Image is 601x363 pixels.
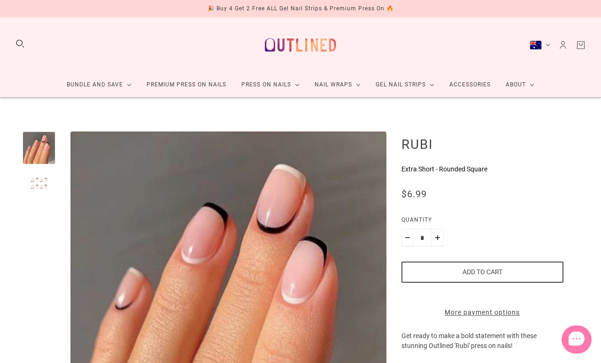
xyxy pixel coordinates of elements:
span: $6.99 [401,188,427,200]
button: Search [15,39,25,49]
a: Accessories [442,72,498,97]
a: Press On Nails [234,72,307,97]
button: Add to cart [401,262,563,283]
a: About [498,72,542,97]
a: Gel Nail Strips [368,72,442,97]
h1: Rubi [401,136,563,152]
button: Plus [431,229,444,247]
button: Minus [401,229,414,247]
label: Quantity [401,215,563,229]
div: 🎉 Buy 4 Get 2 Free ALL Gel Nail Strips & Premium Press On 🔥 [207,4,394,14]
a: Nail Wraps [307,72,368,97]
a: Outlined [259,25,342,65]
a: Account [558,40,568,50]
a: More payment options [401,308,563,317]
button: Australia [530,40,550,50]
p: Extra Short - Rounded Square [401,164,563,174]
a: Premium Press On Nails [139,72,234,97]
a: Cart [576,40,586,50]
a: Bundle and Save [59,72,139,97]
